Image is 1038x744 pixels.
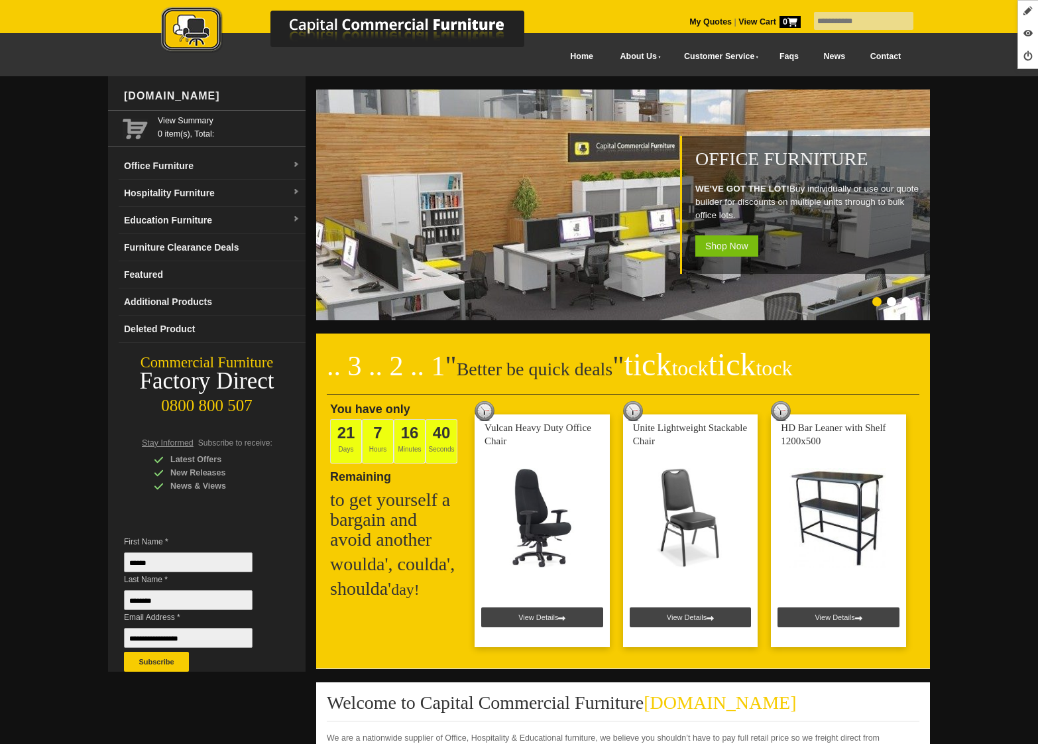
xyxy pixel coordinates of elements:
[767,42,811,72] a: Faqs
[154,479,280,493] div: News & Views
[124,552,253,572] input: First Name *
[125,7,589,59] a: Capital Commercial Furniture Logo
[606,42,669,72] a: About Us
[330,490,463,550] h2: to get yourself a bargain and avoid another
[695,149,923,169] h1: Office Furniture
[738,17,801,27] strong: View Cart
[119,207,306,234] a: Education Furnituredropdown
[119,261,306,288] a: Featured
[316,90,933,320] img: Office Furniture
[119,316,306,343] a: Deleted Product
[330,579,463,599] h2: shoulda'
[695,235,758,257] span: Shop Now
[154,453,280,466] div: Latest Offers
[330,403,410,416] span: You have only
[330,419,362,464] span: Days
[119,76,306,116] div: [DOMAIN_NAME]
[330,554,463,574] h2: woulda', coulda',
[119,288,306,316] a: Additional Products
[198,438,272,448] span: Subscribe to receive:
[644,692,796,713] span: [DOMAIN_NAME]
[624,347,792,382] span: tick tick
[124,535,272,548] span: First Name *
[124,573,272,586] span: Last Name *
[373,424,382,442] span: 7
[391,581,420,598] span: day!
[154,466,280,479] div: New Releases
[872,297,882,306] li: Page dot 1
[327,355,919,395] h2: Better be quick deals
[858,42,913,72] a: Contact
[887,297,896,306] li: Page dot 2
[736,17,801,27] a: View Cart0
[292,161,300,169] img: dropdown
[689,17,732,27] a: My Quotes
[292,216,300,223] img: dropdown
[445,351,457,381] span: "
[771,401,791,421] img: tick tock deal clock
[475,401,494,421] img: tick tock deal clock
[695,184,789,194] strong: WE'VE GOT THE LOT!
[362,419,394,464] span: Hours
[158,114,300,127] a: View Summary
[671,356,708,380] span: tock
[426,419,457,464] span: Seconds
[119,180,306,207] a: Hospitality Furnituredropdown
[337,424,355,442] span: 21
[124,590,253,610] input: Last Name *
[401,424,419,442] span: 16
[695,182,923,222] p: Buy individually or use our quote builder for discounts on multiple units through to bulk office ...
[756,356,792,380] span: tock
[612,351,792,381] span: "
[623,401,643,421] img: tick tock deal clock
[119,153,306,180] a: Office Furnituredropdown
[901,297,911,306] li: Page dot 3
[124,628,253,648] input: Email Address *
[119,234,306,261] a: Furniture Clearance Deals
[125,7,589,55] img: Capital Commercial Furniture Logo
[124,652,189,672] button: Subscribe
[108,390,306,415] div: 0800 800 507
[142,438,194,448] span: Stay Informed
[779,16,801,28] span: 0
[330,465,391,483] span: Remaining
[292,188,300,196] img: dropdown
[327,693,919,721] h2: Welcome to Capital Commercial Furniture
[811,42,858,72] a: News
[124,611,272,624] span: Email Address *
[108,353,306,372] div: Commercial Furniture
[669,42,767,72] a: Customer Service
[433,424,451,442] span: 40
[108,372,306,391] div: Factory Direct
[327,351,445,381] span: .. 3 .. 2 .. 1
[394,419,426,464] span: Minutes
[316,313,933,322] a: Office Furniture WE'VE GOT THE LOT!Buy individually or use our quote builder for discounts on mul...
[158,114,300,139] span: 0 item(s), Total:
